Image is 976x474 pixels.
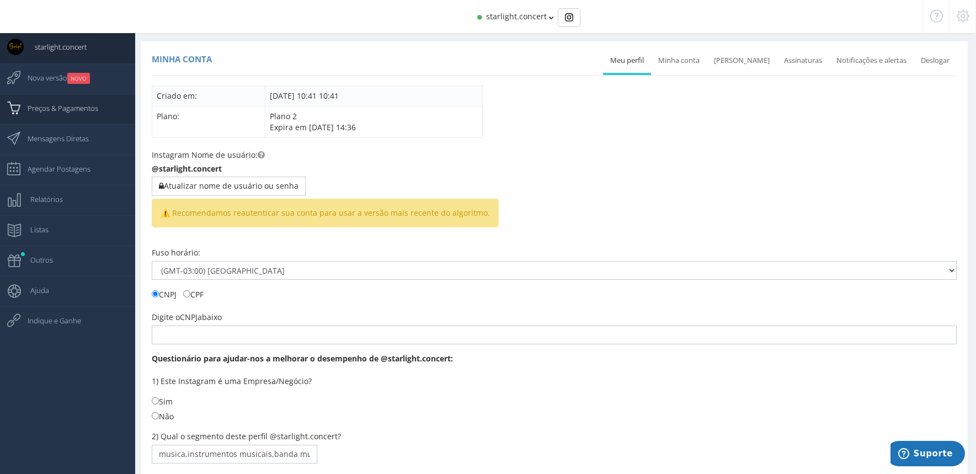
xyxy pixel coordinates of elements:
[17,94,98,122] span: Preços & Pagamentos
[270,122,356,132] span: Expira em [DATE] 14:36
[152,106,265,137] td: Plano:
[7,39,24,55] img: User Image
[152,431,341,442] label: 2) Qual o segmento deste perfil @starlight.concert?
[152,177,306,195] button: Atualizar nome de usuário ou senha
[17,125,89,152] span: Mensagens Diretas
[651,49,707,73] a: Minha conta
[152,163,222,174] b: @starlight.concert
[486,11,547,22] span: starlight.concert
[19,246,53,274] span: Outros
[270,111,356,132] span: Plano 2
[183,290,190,297] input: CPF
[152,376,312,387] label: 1) Este Instagram é uma Empresa/Negócio?
[565,13,573,22] img: Instagram_simple_icon.svg
[152,410,174,422] label: Não
[603,49,651,73] a: Meu perfil
[183,288,204,300] label: CPF
[152,150,265,161] label: Instagram Nome de usuário:
[19,276,49,304] span: Ajuda
[829,49,914,73] a: Notificações e alertas
[890,441,965,468] iframe: Abre um widget para que você possa encontrar mais informações
[558,8,580,27] div: Basic example
[152,247,200,258] label: Fuso horário:
[152,199,499,227] span: ⚠️ Recomendamos reautenticar sua conta para usar a versão mais recente do algoritmo.
[777,49,829,73] a: Assinaturas
[152,54,212,65] span: Minha conta
[914,49,957,73] a: Deslogar
[152,397,159,404] input: Sim
[152,288,177,300] label: CNPJ
[17,64,90,92] span: Nova versão
[707,49,777,73] a: [PERSON_NAME]
[152,290,159,297] input: CNPJ
[152,412,159,419] input: Não
[67,73,90,84] small: NOVO
[17,155,90,183] span: Agendar Postagens
[152,353,453,364] b: Questionário para ajudar-nos a melhorar o desempenho de @starlight.concert:
[24,33,87,61] span: starlight.concert
[152,395,173,407] label: Sim
[19,216,49,243] span: Listas
[152,445,317,464] input: Make-Up/Coach/Suplementos
[17,307,81,334] span: Indique e Ganhe
[265,86,482,106] td: [DATE] 10:41 10:41
[152,86,265,106] td: Criado em:
[19,185,63,213] span: Relatórios
[152,312,222,323] label: Digite o abaixo
[180,312,198,322] span: CNPJ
